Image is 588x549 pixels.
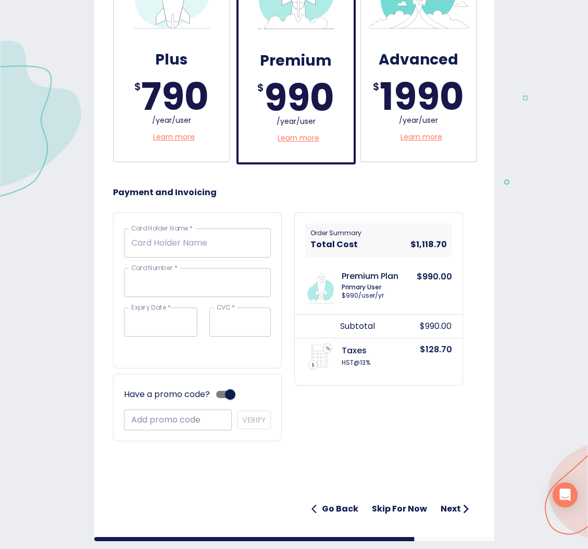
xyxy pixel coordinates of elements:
[153,132,195,143] a: Learn more
[368,499,431,519] button: Skip for now
[342,284,428,291] p: Primary User
[410,237,447,252] h6: $1,118.70
[257,80,264,116] div: $
[155,50,187,70] h5: Plus
[124,228,271,258] input: Card Holder Name
[307,343,333,369] img: taxes.svg
[113,185,476,200] h6: Payment and Invoicing
[417,271,452,304] p: $990.00
[322,502,358,516] h6: Go Back
[217,317,264,326] iframe: Secure CVC input frame
[310,228,361,237] p: Order Summary
[131,317,190,326] iframe: Secure expiration date input frame
[553,482,578,507] div: Open Intercom Messenger
[420,320,452,333] p: $990.00
[372,502,427,516] h6: Skip for now
[401,132,442,143] a: Learn more
[436,499,476,519] button: Next
[303,267,338,304] img: Premium.svg
[124,388,210,401] p: Have a promo code?
[134,79,141,115] div: $
[310,237,358,252] h6: Total Cost
[379,50,458,70] h5: Advanced
[307,499,362,519] button: Go Back
[441,502,461,516] h6: Next
[342,346,428,355] p: Taxes
[342,291,428,300] p: $ 990 /user/ yr
[373,79,380,115] div: $
[420,343,452,369] p: $128.70
[340,320,426,333] p: Subtotal
[131,277,264,286] iframe: Secure card number input frame
[342,358,428,367] p: HST @ 13 %
[278,133,319,144] a: Learn more
[260,51,332,71] h5: Premium
[342,271,428,281] p: Premium Plan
